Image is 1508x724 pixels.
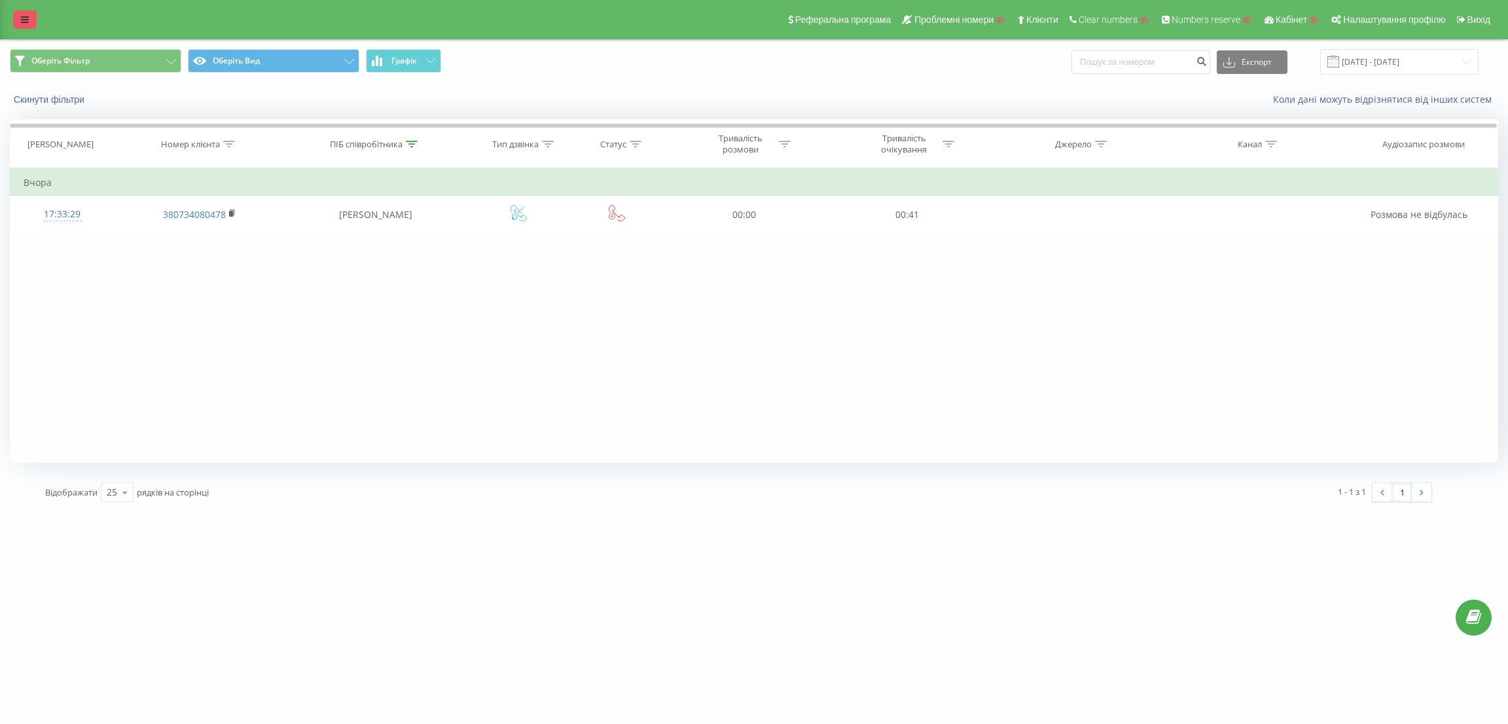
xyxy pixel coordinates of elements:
span: Проблемні номери [914,14,994,25]
button: Експорт [1217,50,1287,74]
div: [PERSON_NAME] [27,139,94,150]
a: 380734080478 [163,208,226,221]
td: 00:41 [825,196,988,234]
div: Статус [600,139,626,150]
button: Оберіть Фільтр [10,49,181,73]
button: Скинути фільтри [10,94,91,105]
span: Clear numbers [1079,14,1138,25]
span: Кабінет [1276,14,1308,25]
span: Numbers reserve [1172,14,1240,25]
button: Графік [366,49,441,73]
a: 1 [1392,483,1412,501]
div: Тривалість розмови [706,133,776,155]
span: Відображати [45,486,98,498]
td: 00:00 [662,196,825,234]
span: Вихід [1467,14,1490,25]
span: Реферальна програма [795,14,891,25]
td: Вчора [10,170,1498,196]
span: Налаштування профілю [1343,14,1445,25]
div: 17:33:29 [24,202,101,227]
div: Тип дзвінка [492,139,539,150]
button: Оберіть Вид [188,49,359,73]
div: Тривалість очікування [869,133,939,155]
div: ПІБ співробітника [330,139,403,150]
input: Пошук за номером [1071,50,1210,74]
span: Оберіть Фільтр [31,56,90,66]
td: [PERSON_NAME] [284,196,467,234]
div: Канал [1238,139,1262,150]
span: Розмова не відбулась [1371,208,1467,221]
span: Графік [391,56,417,65]
div: Аудіозапис розмови [1382,139,1465,150]
div: Номер клієнта [161,139,220,150]
a: Коли дані можуть відрізнятися вiд інших систем [1273,93,1498,105]
div: Джерело [1055,139,1092,150]
div: 25 [107,486,117,499]
span: Клієнти [1026,14,1058,25]
span: рядків на сторінці [137,486,209,498]
div: 1 - 1 з 1 [1338,485,1366,498]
